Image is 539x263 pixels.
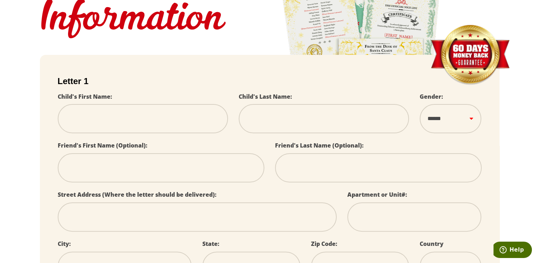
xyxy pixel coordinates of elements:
label: Friend's Last Name (Optional): [275,141,364,149]
img: Money Back Guarantee [430,25,510,86]
iframe: Opens a widget where you can find more information [493,242,532,259]
label: State: [202,240,219,248]
label: Gender: [420,93,443,100]
label: Street Address (Where the letter should be delivered): [58,191,217,198]
h2: Letter 1 [58,76,482,86]
label: Friend's First Name (Optional): [58,141,147,149]
label: Country [420,240,444,248]
label: Apartment or Unit#: [347,191,407,198]
label: City: [58,240,71,248]
label: Child's First Name: [58,93,112,100]
label: Child's Last Name: [239,93,292,100]
label: Zip Code: [311,240,337,248]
